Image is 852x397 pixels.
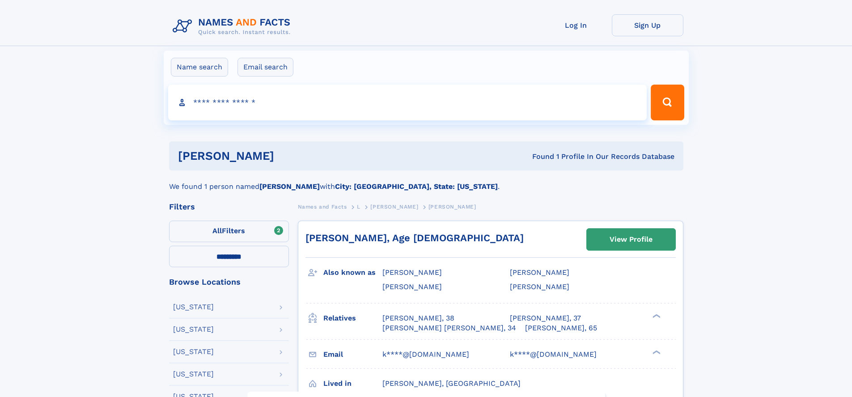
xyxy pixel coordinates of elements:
span: All [212,226,222,235]
div: View Profile [610,229,653,250]
span: [PERSON_NAME] [370,204,418,210]
div: ❯ [650,313,661,319]
span: [PERSON_NAME] [382,268,442,277]
a: L [357,201,360,212]
h3: Also known as [323,265,382,280]
div: Found 1 Profile In Our Records Database [403,152,674,162]
b: [PERSON_NAME] [259,182,320,191]
span: [PERSON_NAME] [428,204,476,210]
h3: Email [323,347,382,362]
a: [PERSON_NAME], 38 [382,313,454,323]
a: [PERSON_NAME], 65 [525,323,597,333]
a: Log In [540,14,612,36]
input: search input [168,85,647,120]
div: [US_STATE] [173,371,214,378]
a: [PERSON_NAME] [370,201,418,212]
div: ❯ [650,349,661,355]
span: [PERSON_NAME] [510,268,569,277]
a: [PERSON_NAME], Age [DEMOGRAPHIC_DATA] [305,232,524,243]
b: City: [GEOGRAPHIC_DATA], State: [US_STATE] [335,182,498,191]
button: Search Button [651,85,684,120]
h3: Relatives [323,311,382,326]
a: [PERSON_NAME] [PERSON_NAME], 34 [382,323,516,333]
a: View Profile [587,229,675,250]
div: [US_STATE] [173,303,214,311]
div: Browse Locations [169,278,289,286]
span: [PERSON_NAME] [382,282,442,291]
a: Sign Up [612,14,683,36]
a: Names and Facts [298,201,347,212]
label: Email search [237,58,293,77]
div: We found 1 person named with . [169,171,683,192]
div: [US_STATE] [173,348,214,355]
img: Logo Names and Facts [169,14,298,38]
div: Filters [169,203,289,211]
span: L [357,204,360,210]
h3: Lived in [323,376,382,391]
a: [PERSON_NAME], 37 [510,313,581,323]
h1: [PERSON_NAME] [178,150,403,162]
span: [PERSON_NAME], [GEOGRAPHIC_DATA] [382,379,521,388]
label: Name search [171,58,228,77]
span: [PERSON_NAME] [510,282,569,291]
div: [US_STATE] [173,326,214,333]
label: Filters [169,221,289,242]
